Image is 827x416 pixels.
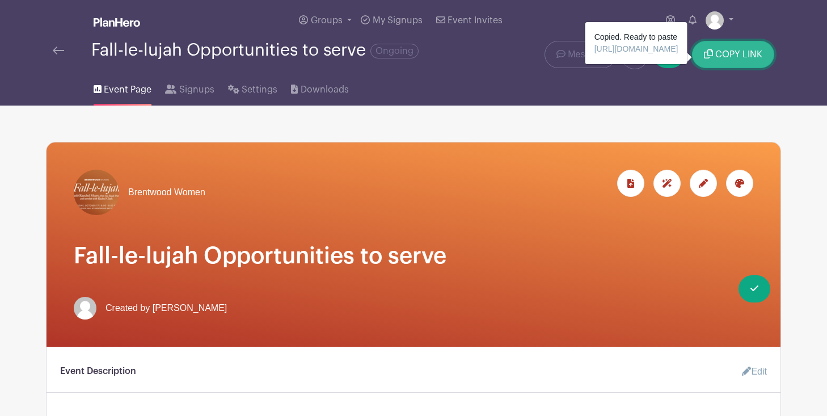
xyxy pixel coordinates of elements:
a: Edit [733,360,767,383]
span: Message [568,48,605,61]
img: default-ce2991bfa6775e67f084385cd625a349d9dcbb7a52a09fb2fda1e96e2d18dcdb.png [74,297,96,320]
span: Groups [311,16,343,25]
a: Message [545,41,617,68]
a: Downloads [291,69,348,106]
span: Settings [242,83,277,96]
img: Screenshot%202025-09-23%20at%203.35.27%E2%80%AFPM.png [74,170,119,215]
a: Brentwood Women [74,170,205,215]
a: Signups [165,69,214,106]
span: Signups [179,83,214,96]
button: COPY LINK [692,41,774,68]
div: Fall-le-lujah Opportunities to serve [91,41,419,60]
img: logo_white-6c42ec7e38ccf1d336a20a19083b03d10ae64f83f12c07503d8b9e83406b4c7d.svg [94,18,140,27]
span: [URL][DOMAIN_NAME] [594,44,678,53]
span: Event Invites [448,16,503,25]
img: default-ce2991bfa6775e67f084385cd625a349d9dcbb7a52a09fb2fda1e96e2d18dcdb.png [706,11,724,30]
img: back-arrow-29a5d9b10d5bd6ae65dc969a981735edf675c4d7a1fe02e03b50dbd4ba3cdb55.svg [53,47,64,54]
span: COPY LINK [715,50,762,59]
div: Copied. Ready to paste [585,22,687,64]
span: Brentwood Women [128,186,205,199]
a: Settings [228,69,277,106]
h6: Event Description [60,366,136,377]
span: Downloads [301,83,349,96]
span: Event Page [104,83,151,96]
span: Created by [PERSON_NAME] [106,301,227,315]
a: Event Page [94,69,151,106]
h1: Fall-le-lujah Opportunities to serve [74,242,753,270]
span: Ongoing [370,44,419,58]
span: My Signups [373,16,423,25]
